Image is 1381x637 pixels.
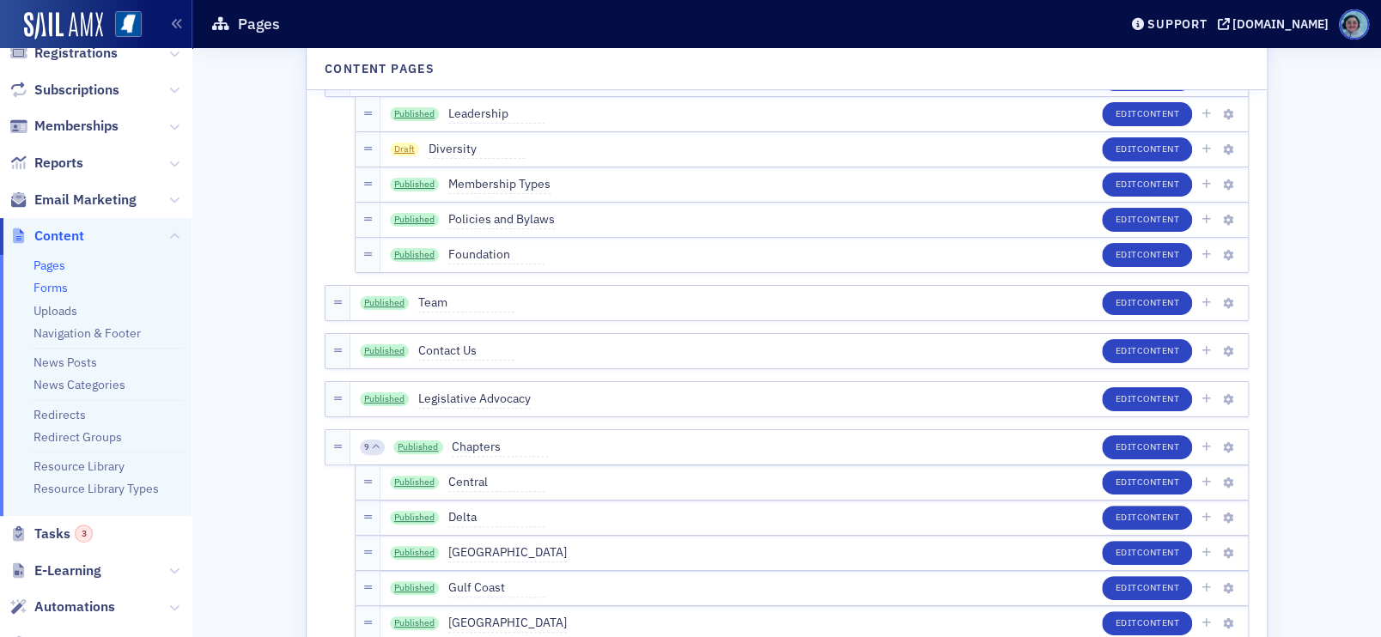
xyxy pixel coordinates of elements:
span: Content [34,227,84,246]
a: Registrations [9,44,118,63]
button: EditContent [1102,173,1192,197]
a: Resource Library Types [33,481,159,496]
span: Subscriptions [34,81,119,100]
a: Subscriptions [9,81,119,100]
span: Draft [390,143,420,156]
span: Content [1136,581,1179,593]
span: Central [448,473,544,492]
button: EditContent [1102,102,1192,126]
a: Published [390,213,440,227]
span: Automations [34,598,115,616]
span: Gulf Coast [448,579,544,598]
span: 9 [364,441,369,453]
span: Diversity [429,140,525,159]
a: News Posts [33,355,97,370]
div: 3 [75,525,93,543]
a: Memberships [9,117,119,136]
a: Navigation & Footer [33,325,141,341]
span: Contact Us [418,342,514,361]
a: Tasks3 [9,525,93,543]
span: Policies and Bylaws [448,210,555,229]
span: Memberships [34,117,119,136]
a: Published [360,296,410,310]
button: EditContent [1102,387,1192,411]
span: Tasks [34,525,93,543]
span: Content [1136,511,1179,523]
span: Registrations [34,44,118,63]
span: Content [1136,476,1179,488]
span: Reports [34,154,83,173]
img: SailAMX [115,11,142,38]
a: Published [360,344,410,358]
span: Content [1136,213,1179,225]
button: EditContent [1102,506,1192,530]
a: E-Learning [9,561,101,580]
span: Leadership [448,105,544,124]
span: Content [1136,178,1179,190]
a: Pages [33,258,65,273]
button: EditContent [1102,291,1192,315]
span: Legislative Advocacy [418,390,531,409]
button: EditContent [1102,339,1192,363]
span: Content [1136,296,1179,308]
span: Content [1136,616,1179,628]
span: Content [1136,440,1179,452]
button: EditContent [1102,470,1192,494]
span: [GEOGRAPHIC_DATA] [448,543,567,562]
span: Team [418,294,514,312]
h1: Pages [238,14,280,34]
span: Delta [448,508,544,527]
a: Published [390,511,440,525]
button: [DOMAIN_NAME] [1217,18,1335,30]
a: Published [390,476,440,489]
img: SailAMX [24,12,103,39]
a: Published [390,178,440,191]
span: Content [1136,143,1179,155]
a: Redirect Groups [33,429,122,445]
a: Published [390,248,440,262]
a: View Homepage [103,11,142,40]
a: Published [390,581,440,595]
button: EditContent [1102,243,1192,267]
a: Reports [9,154,83,173]
span: Content [1136,107,1179,119]
span: Content [1136,248,1179,260]
span: Membership Types [448,175,551,194]
button: EditContent [1102,435,1192,459]
a: News Categories [33,377,125,392]
a: Automations [9,598,115,616]
button: EditContent [1102,208,1192,232]
button: EditContent [1102,611,1192,635]
span: Content [1136,546,1179,558]
span: Content [1136,344,1179,356]
a: Content [9,227,84,246]
button: EditContent [1102,576,1192,600]
a: Resource Library [33,458,125,474]
a: Redirects [33,407,86,422]
span: Foundation [448,246,544,264]
span: Chapters [452,438,548,457]
button: EditContent [1102,137,1192,161]
a: Email Marketing [9,191,137,209]
button: EditContent [1102,541,1192,565]
a: Published [390,546,440,560]
a: Uploads [33,303,77,318]
a: Forms [33,280,68,295]
span: Content [1136,392,1179,404]
a: Published [390,107,440,121]
div: [DOMAIN_NAME] [1232,16,1329,32]
a: Published [393,440,443,454]
a: Published [390,616,440,630]
h4: Content Pages [325,60,435,78]
a: Published [360,392,410,406]
span: Profile [1339,9,1369,39]
span: [GEOGRAPHIC_DATA] [448,614,567,633]
div: Support [1147,16,1207,32]
span: E-Learning [34,561,101,580]
span: Email Marketing [34,191,137,209]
